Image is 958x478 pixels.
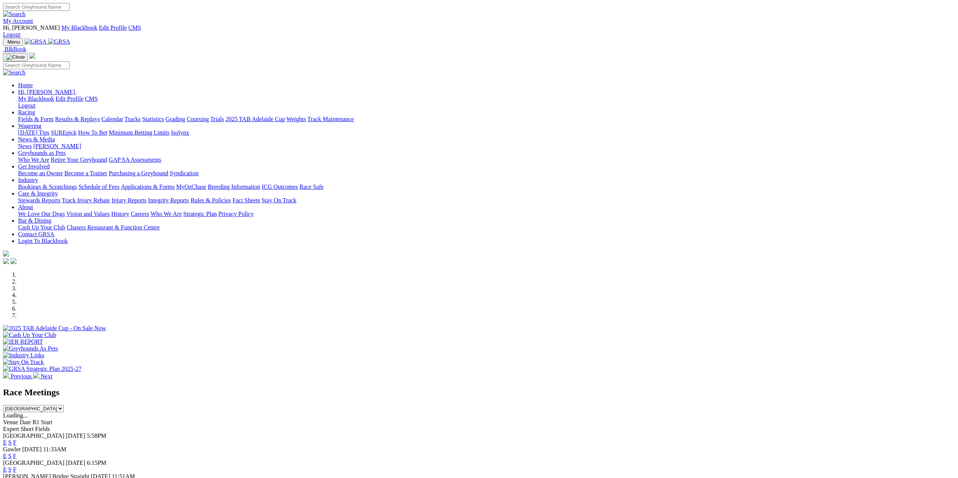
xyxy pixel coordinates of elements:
span: Loading... [3,412,27,419]
a: Injury Reports [111,197,146,203]
span: 5:58PM [87,432,107,439]
a: E [3,453,7,459]
span: Venue [3,419,18,425]
a: Next [33,373,52,379]
img: GRSA [48,38,70,45]
span: Gawler [3,446,21,452]
img: Cash Up Your Club [3,332,56,338]
span: [DATE] [66,460,85,466]
a: Home [18,82,33,88]
img: logo-grsa-white.png [3,250,9,256]
img: twitter.svg [11,258,17,264]
a: Trials [210,116,224,122]
a: SUREpick [51,129,76,136]
span: BlkBook [5,46,26,52]
div: Bar & Dining [18,224,955,231]
a: Login To Blackbook [18,238,68,244]
a: Get Involved [18,163,50,170]
a: Race Safe [299,184,323,190]
a: Become an Owner [18,170,63,176]
div: Greyhounds as Pets [18,156,955,163]
a: Previous [3,373,33,379]
a: My Blackbook [61,24,97,31]
img: facebook.svg [3,258,9,264]
input: Search [3,3,70,11]
a: Schedule of Fees [78,184,119,190]
a: My Account [3,18,33,24]
div: Industry [18,184,955,190]
a: BlkBook [3,46,26,52]
a: Coursing [187,116,209,122]
a: [PERSON_NAME] [33,143,81,149]
a: How To Bet [78,129,108,136]
a: S [8,439,12,446]
a: Breeding Information [208,184,260,190]
a: Purchasing a Greyhound [109,170,168,176]
img: Stay On Track [3,359,44,366]
a: CMS [85,96,98,102]
div: Get Involved [18,170,955,177]
div: Care & Integrity [18,197,955,204]
a: Fields & Form [18,116,53,122]
a: S [8,466,12,473]
a: Greyhounds as Pets [18,150,65,156]
span: [DATE] [22,446,42,452]
h2: Race Meetings [3,387,955,398]
a: S [8,453,12,459]
a: Wagering [18,123,41,129]
img: 2025 TAB Adelaide Cup - On Sale Now [3,325,106,332]
img: Search [3,11,26,18]
a: Racing [18,109,35,115]
span: Hi, [PERSON_NAME] [3,24,60,31]
img: IER REPORT [3,338,43,345]
span: Next [41,373,52,379]
a: Retire Your Greyhound [51,156,107,163]
button: Toggle navigation [3,53,28,61]
div: News & Media [18,143,955,150]
a: CMS [128,24,141,31]
a: Become a Trainer [64,170,107,176]
a: Care & Integrity [18,190,58,197]
img: Close [6,54,25,60]
span: Date [20,419,31,425]
a: Rules & Policies [190,197,231,203]
a: [DATE] Tips [18,129,49,136]
img: GRSA [24,38,47,45]
a: Privacy Policy [218,211,254,217]
div: My Account [3,24,955,38]
a: Weights [286,116,306,122]
a: Statistics [142,116,164,122]
img: Greyhounds As Pets [3,345,58,352]
span: 11:33AM [43,446,67,452]
a: 2025 TAB Adelaide Cup [225,116,285,122]
a: MyOzChase [176,184,206,190]
a: Fact Sheets [233,197,260,203]
a: Stewards Reports [18,197,60,203]
a: E [3,466,7,473]
span: Hi, [PERSON_NAME] [18,89,75,95]
a: Industry [18,177,38,183]
a: F [13,439,17,446]
a: Bar & Dining [18,217,51,224]
a: News [18,143,32,149]
a: Who We Are [151,211,182,217]
div: Wagering [18,129,955,136]
span: Expert [3,426,19,432]
a: Edit Profile [99,24,127,31]
img: Search [3,69,26,76]
a: Stay On Track [262,197,296,203]
a: Edit Profile [56,96,84,102]
span: [GEOGRAPHIC_DATA] [3,432,64,439]
button: Toggle navigation [3,38,23,46]
a: Careers [131,211,149,217]
span: R1 Start [32,419,52,425]
a: ICG Outcomes [262,184,298,190]
a: My Blackbook [18,96,54,102]
a: Hi, [PERSON_NAME] [18,89,76,95]
input: Search [3,61,70,69]
a: Logout [3,31,20,38]
a: Cash Up Your Club [18,224,65,231]
a: Bookings & Scratchings [18,184,77,190]
a: E [3,439,7,446]
span: Short [21,426,34,432]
